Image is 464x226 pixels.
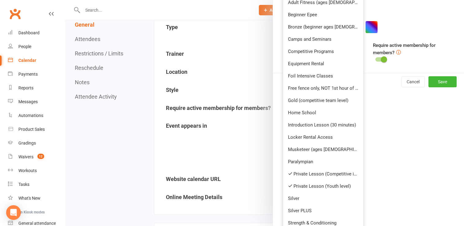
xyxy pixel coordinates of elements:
[8,191,65,205] a: What's New
[8,122,65,136] a: Product Sales
[7,6,23,21] a: Clubworx
[428,76,457,87] button: Save
[8,95,65,109] a: Messages
[18,196,40,201] div: What's New
[8,81,65,95] a: Reports
[283,70,364,82] a: Foil Intensive Classes
[18,58,36,63] div: Calendar
[18,182,29,187] div: Tasks
[401,76,425,87] button: Cancel
[18,113,43,118] div: Automations
[18,72,38,77] div: Payments
[283,143,364,156] a: Musketeer (ages [DEMOGRAPHIC_DATA])
[18,141,36,145] div: Gradings
[283,58,364,70] a: Equipment Rental
[283,33,364,45] a: Camps and Seminars
[18,168,37,173] div: Workouts
[283,45,364,58] a: Competitive Programs
[18,85,33,90] div: Reports
[373,43,435,55] label: Require active membership for members?
[283,180,364,192] a: Private Lesson (Youth level)
[283,21,364,33] a: Bronze (beginner ages [DEMOGRAPHIC_DATA]+)
[6,205,21,220] div: Open Intercom Messenger
[8,109,65,122] a: Automations
[283,107,364,119] a: Home School
[8,67,65,81] a: Payments
[8,164,65,178] a: Workouts
[18,127,45,132] div: Product Sales
[18,99,38,104] div: Messages
[283,82,364,94] a: Free fence only, NOT 1st hour of training
[8,178,65,191] a: Tasks
[8,136,65,150] a: Gradings
[8,26,65,40] a: Dashboard
[283,9,364,21] a: Beginner Epee
[18,221,56,226] div: General attendance
[283,131,364,143] a: Locker Rental Access
[283,94,364,107] a: Gold (competitive team level)
[18,44,31,49] div: People
[283,205,364,217] a: Silver PLUS
[37,154,44,159] span: 12
[283,192,364,205] a: Silver
[8,40,65,54] a: People
[18,30,40,35] div: Dashboard
[8,150,65,164] a: Waivers 12
[283,156,364,168] a: Paralympian
[18,154,33,159] div: Waivers
[283,168,364,180] a: Private Lesson (Competitive intensive)
[283,119,364,131] a: Introduction Lesson (30 minutes)
[8,54,65,67] a: Calendar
